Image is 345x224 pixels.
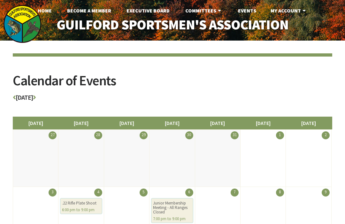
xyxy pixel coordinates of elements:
div: .22 Rifle Plate Shoot [62,201,100,205]
div: 29 [140,131,148,139]
li: [DATE] [58,117,104,129]
a: Events [233,4,261,17]
li: [DATE] [240,117,286,129]
div: Junior Membership Meeting - All Ranges Closed [153,201,191,214]
li: [DATE] [195,117,241,129]
a: Executive Board [121,4,175,17]
div: 31 [231,131,239,139]
a: My Account [265,4,312,17]
div: 5 [140,189,148,197]
img: logo_sm.png [3,5,42,43]
a: Home [33,4,57,17]
div: 3 [49,189,57,197]
li: [DATE] [104,117,149,129]
div: 27 [49,131,57,139]
div: 2 [322,131,330,139]
a: Become A Member [62,4,116,17]
li: [DATE] [13,117,58,129]
div: 9 [322,189,330,197]
div: 6:00 pm to 9:00 pm [62,208,100,212]
a: Committees [180,4,228,17]
div: 1 [276,131,284,139]
div: 8 [276,189,284,197]
li: [DATE] [149,117,195,129]
div: 6 [185,189,193,197]
a: Guilford Sportsmen's Association [45,13,300,36]
h3: [DATE] [13,94,332,104]
li: [DATE] [286,117,331,129]
div: 7:00 pm to 9:00 pm [153,217,191,221]
div: 30 [185,131,193,139]
div: 28 [94,131,102,139]
div: 4 [94,189,102,197]
h2: Calendar of Events [13,73,332,94]
div: 7 [231,189,239,197]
